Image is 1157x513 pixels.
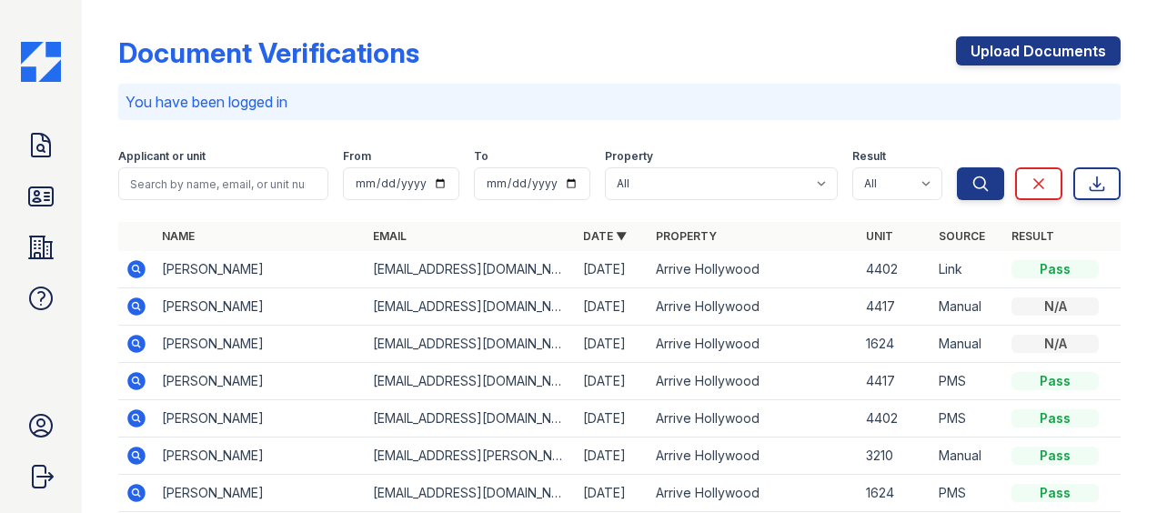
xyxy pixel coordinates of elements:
[859,475,931,512] td: 1624
[859,438,931,475] td: 3210
[118,36,419,69] div: Document Verifications
[931,363,1004,400] td: PMS
[649,438,859,475] td: Arrive Hollywood
[118,167,328,200] input: Search by name, email, or unit number
[1011,297,1099,316] div: N/A
[649,251,859,288] td: Arrive Hollywood
[931,400,1004,438] td: PMS
[576,363,649,400] td: [DATE]
[576,288,649,326] td: [DATE]
[939,229,985,243] a: Source
[366,363,576,400] td: [EMAIL_ADDRESS][DOMAIN_NAME]
[649,288,859,326] td: Arrive Hollywood
[576,400,649,438] td: [DATE]
[1011,229,1054,243] a: Result
[931,475,1004,512] td: PMS
[155,326,365,363] td: [PERSON_NAME]
[1011,260,1099,278] div: Pass
[859,288,931,326] td: 4417
[366,326,576,363] td: [EMAIL_ADDRESS][DOMAIN_NAME]
[649,326,859,363] td: Arrive Hollywood
[931,326,1004,363] td: Manual
[859,400,931,438] td: 4402
[366,251,576,288] td: [EMAIL_ADDRESS][DOMAIN_NAME]
[931,251,1004,288] td: Link
[576,326,649,363] td: [DATE]
[366,475,576,512] td: [EMAIL_ADDRESS][DOMAIN_NAME]
[155,475,365,512] td: [PERSON_NAME]
[576,438,649,475] td: [DATE]
[366,438,576,475] td: [EMAIL_ADDRESS][PERSON_NAME][DOMAIN_NAME]
[1011,335,1099,353] div: N/A
[373,229,407,243] a: Email
[859,326,931,363] td: 1624
[649,475,859,512] td: Arrive Hollywood
[343,149,371,164] label: From
[649,400,859,438] td: Arrive Hollywood
[656,229,717,243] a: Property
[1011,484,1099,502] div: Pass
[859,363,931,400] td: 4417
[605,149,653,164] label: Property
[155,400,365,438] td: [PERSON_NAME]
[126,91,1113,113] p: You have been logged in
[155,251,365,288] td: [PERSON_NAME]
[155,438,365,475] td: [PERSON_NAME]
[155,288,365,326] td: [PERSON_NAME]
[1011,372,1099,390] div: Pass
[931,438,1004,475] td: Manual
[118,149,206,164] label: Applicant or unit
[576,251,649,288] td: [DATE]
[576,475,649,512] td: [DATE]
[956,36,1121,65] a: Upload Documents
[1011,409,1099,427] div: Pass
[366,400,576,438] td: [EMAIL_ADDRESS][DOMAIN_NAME]
[583,229,627,243] a: Date ▼
[155,363,365,400] td: [PERSON_NAME]
[1011,447,1099,465] div: Pass
[859,251,931,288] td: 4402
[931,288,1004,326] td: Manual
[162,229,195,243] a: Name
[866,229,893,243] a: Unit
[852,149,886,164] label: Result
[366,288,576,326] td: [EMAIL_ADDRESS][DOMAIN_NAME]
[474,149,488,164] label: To
[21,42,61,82] img: CE_Icon_Blue-c292c112584629df590d857e76928e9f676e5b41ef8f769ba2f05ee15b207248.png
[649,363,859,400] td: Arrive Hollywood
